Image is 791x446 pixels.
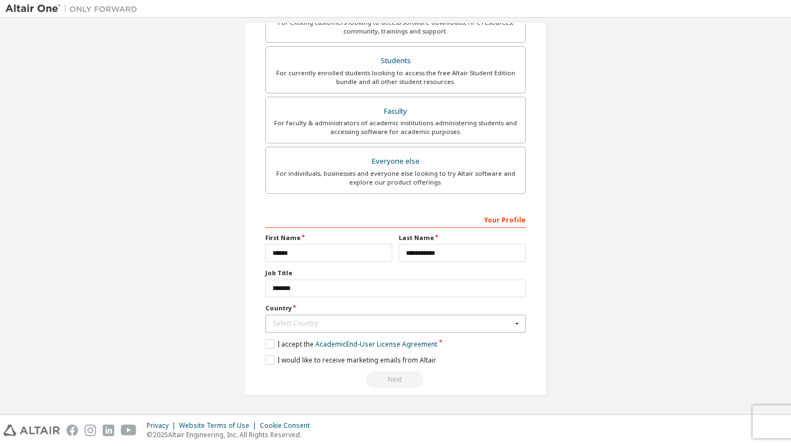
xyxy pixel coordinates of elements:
div: Everyone else [272,154,519,169]
img: Altair One [5,3,143,14]
img: instagram.svg [85,425,96,436]
img: facebook.svg [66,425,78,436]
div: Students [272,53,519,69]
div: Your Profile [265,210,526,228]
label: Last Name [399,233,526,242]
label: I would like to receive marketing emails from Altair [265,355,436,365]
label: Country [265,304,526,313]
div: Privacy [147,421,179,430]
img: youtube.svg [121,425,137,436]
img: altair_logo.svg [3,425,60,436]
label: First Name [265,233,392,242]
div: Website Terms of Use [179,421,260,430]
label: I accept the [265,339,437,349]
div: Read and acccept EULA to continue [265,371,526,388]
div: For individuals, businesses and everyone else looking to try Altair software and explore our prod... [272,169,519,187]
label: Job Title [265,269,526,277]
div: Select Country [273,320,512,327]
p: © 2025 Altair Engineering, Inc. All Rights Reserved. [147,430,316,439]
div: Cookie Consent [260,421,316,430]
div: For currently enrolled students looking to access the free Altair Student Edition bundle and all ... [272,69,519,86]
img: linkedin.svg [103,425,114,436]
a: Academic End-User License Agreement [315,339,437,349]
div: For faculty & administrators of academic institutions administering students and accessing softwa... [272,119,519,136]
div: Faculty [272,104,519,119]
div: For existing customers looking to access software downloads, HPC resources, community, trainings ... [272,18,519,36]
